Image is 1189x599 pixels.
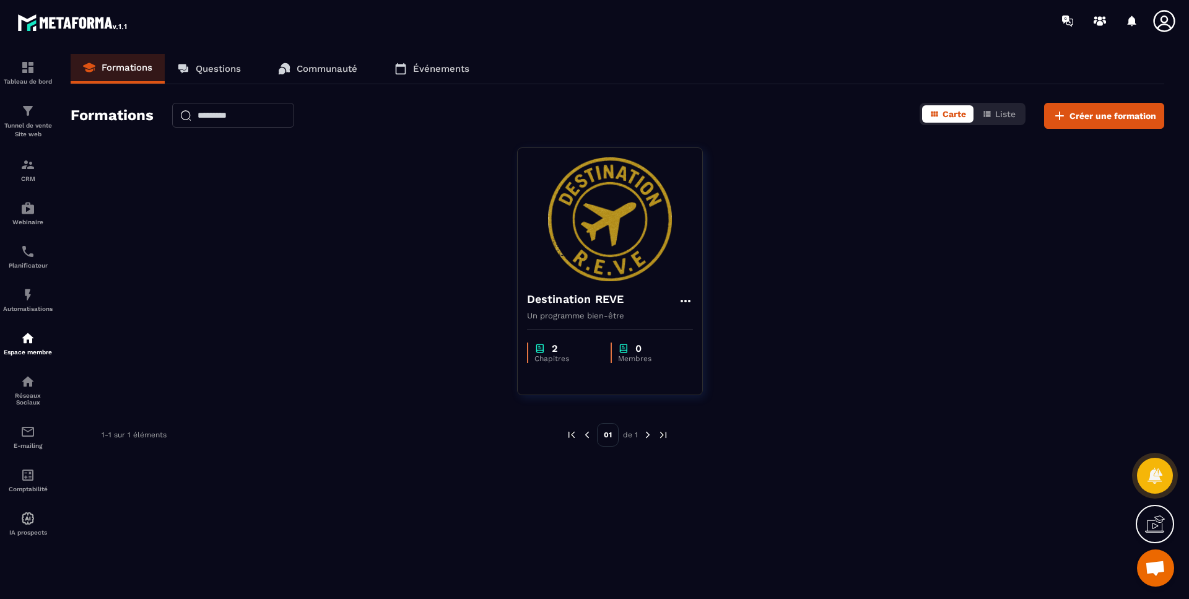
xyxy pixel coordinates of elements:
[3,305,53,312] p: Automatisations
[1137,549,1174,587] div: Ouvrir le chat
[623,430,638,440] p: de 1
[413,63,469,74] p: Événements
[20,244,35,259] img: scheduler
[527,291,624,308] h4: Destination REVE
[517,147,718,411] a: formation-backgroundDestination REVEUn programme bien-êtrechapter2Chapitreschapter0Membres
[102,62,152,73] p: Formations
[3,191,53,235] a: automationsautomationsWebinaire
[3,121,53,139] p: Tunnel de vente Site web
[71,54,165,84] a: Formations
[3,175,53,182] p: CRM
[3,349,53,356] p: Espace membre
[534,343,546,354] img: chapter
[642,429,653,440] img: next
[3,392,53,406] p: Réseaux Sociaux
[3,321,53,365] a: automationsautomationsEspace membre
[3,148,53,191] a: formationformationCRM
[534,354,598,363] p: Chapitres
[581,429,593,440] img: prev
[20,331,35,346] img: automations
[527,157,693,281] img: formation-background
[20,287,35,302] img: automations
[922,105,973,123] button: Carte
[3,486,53,492] p: Comptabilité
[1069,110,1156,122] span: Créer une formation
[20,157,35,172] img: formation
[20,60,35,75] img: formation
[995,109,1016,119] span: Liste
[3,278,53,321] a: automationsautomationsAutomatisations
[527,311,693,320] p: Un programme bien-être
[297,63,357,74] p: Communauté
[566,429,577,440] img: prev
[20,511,35,526] img: automations
[382,54,482,84] a: Événements
[943,109,966,119] span: Carte
[975,105,1023,123] button: Liste
[3,262,53,269] p: Planificateur
[20,201,35,216] img: automations
[20,103,35,118] img: formation
[3,235,53,278] a: schedulerschedulerPlanificateur
[552,343,557,354] p: 2
[3,458,53,502] a: accountantaccountantComptabilité
[3,94,53,148] a: formationformationTunnel de vente Site web
[597,423,619,447] p: 01
[20,424,35,439] img: email
[3,442,53,449] p: E-mailing
[196,63,241,74] p: Questions
[3,365,53,415] a: social-networksocial-networkRéseaux Sociaux
[17,11,129,33] img: logo
[102,431,167,439] p: 1-1 sur 1 éléments
[20,374,35,389] img: social-network
[3,529,53,536] p: IA prospects
[3,219,53,225] p: Webinaire
[266,54,370,84] a: Communauté
[3,415,53,458] a: emailemailE-mailing
[658,429,669,440] img: next
[3,78,53,85] p: Tableau de bord
[165,54,253,84] a: Questions
[635,343,642,354] p: 0
[20,468,35,483] img: accountant
[3,51,53,94] a: formationformationTableau de bord
[71,103,154,129] h2: Formations
[1044,103,1164,129] button: Créer une formation
[618,343,629,354] img: chapter
[618,354,681,363] p: Membres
